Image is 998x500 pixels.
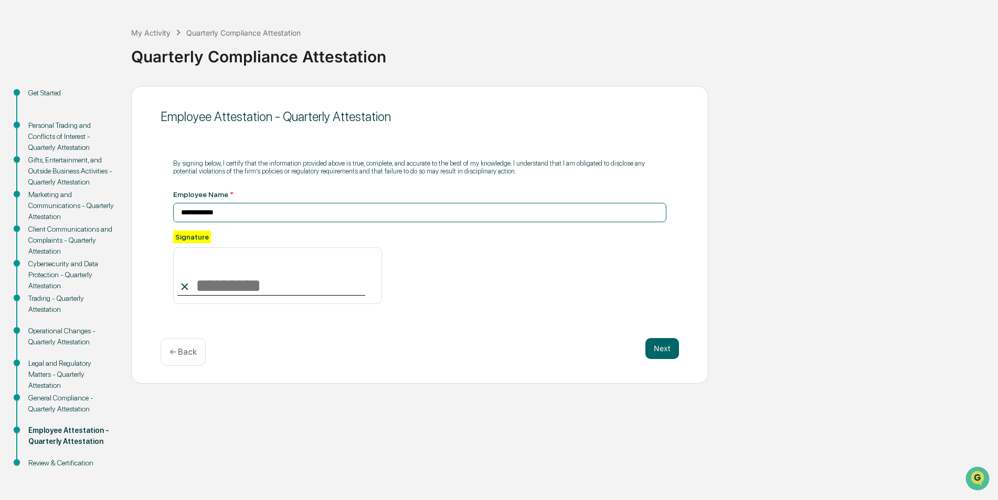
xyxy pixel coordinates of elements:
button: Start new chat [178,83,191,96]
div: Review & Certification [28,458,114,469]
span: Pylon [104,178,127,186]
div: Employee Attestation - Quarterly Attestation [161,109,679,124]
div: Signature [173,231,211,243]
span: Preclearance [21,132,68,143]
span: Attestations [87,132,130,143]
div: Cybersecurity and Data Protection - Quarterly Attestation [28,258,114,291]
a: 🔎Data Lookup [6,148,70,167]
div: Operational Changes - Quarterly Attestation [28,325,114,347]
div: Marketing and Communications - Quarterly Attestation [28,189,114,222]
img: 1746055101610-c473b297-6a78-478c-a979-82029cc54cd1 [10,80,29,99]
div: Start new chat [36,80,172,91]
span: Data Lookup [21,152,66,162]
button: Next [645,338,679,359]
div: Get Started [28,88,114,99]
div: Client Communications and Complaints - Quarterly Attestation [28,224,114,257]
p: ← Back [169,347,197,357]
div: General Compliance - Quarterly Attestation [28,393,114,415]
div: 🔎 [10,153,19,161]
div: We're available if you need us! [36,91,133,99]
iframe: Open customer support [964,465,993,494]
div: 🗄️ [76,133,84,142]
a: 🗄️Attestations [72,128,134,147]
div: Gifts, Entertainment, and Outside Business Activities - Quarterly Attestation [28,155,114,188]
a: 🖐️Preclearance [6,128,72,147]
div: Quarterly Compliance Attestation [186,28,301,37]
div: Personal Trading and Conflicts of Interest - Quarterly Attestation [28,120,114,153]
a: Powered byPylon [74,177,127,186]
div: 🖐️ [10,133,19,142]
div: My Activity [131,28,171,37]
div: Legal and Regulatory Matters - Quarterly Attestation [28,358,114,391]
p: How can we help? [10,22,191,39]
div: Quarterly Compliance Attestation [131,39,993,66]
div: Employee Name [173,190,666,199]
p: By signing below, I certify that the information provided above is true, complete, and accurate t... [173,159,666,175]
div: Employee Attestation - Quarterly Attestation [28,425,114,447]
div: Trading - Quarterly Attestation [28,293,114,315]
